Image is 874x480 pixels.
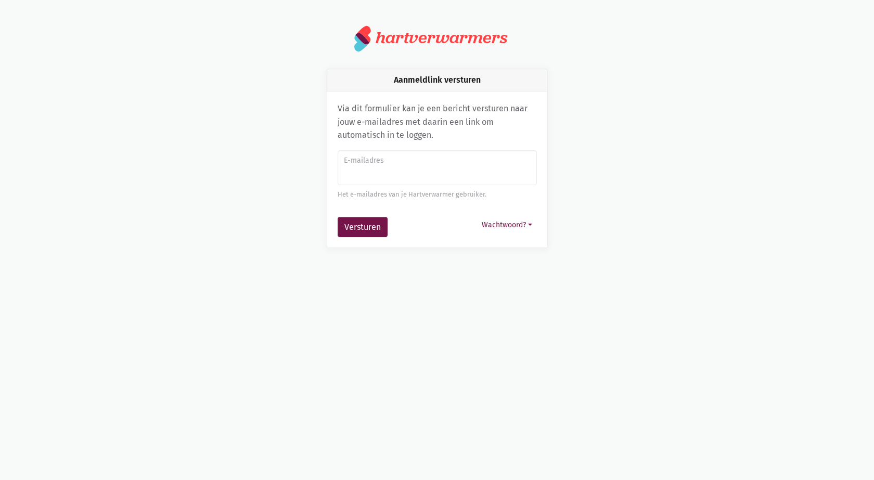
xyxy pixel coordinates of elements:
[338,217,388,238] button: Versturen
[338,150,537,238] form: Aanmeldlink versturen
[338,102,537,142] p: Via dit formulier kan je een bericht versturen naar jouw e-mailadres met daarin een link om autom...
[354,25,520,52] a: hartverwarmers
[338,189,537,200] div: Het e-mailadres van je Hartverwarmer gebruiker.
[477,217,537,233] button: Wachtwoord?
[354,25,371,52] img: logo.svg
[344,155,530,166] label: E-mailadres
[376,28,507,47] div: hartverwarmers
[327,69,547,92] div: Aanmeldlink versturen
